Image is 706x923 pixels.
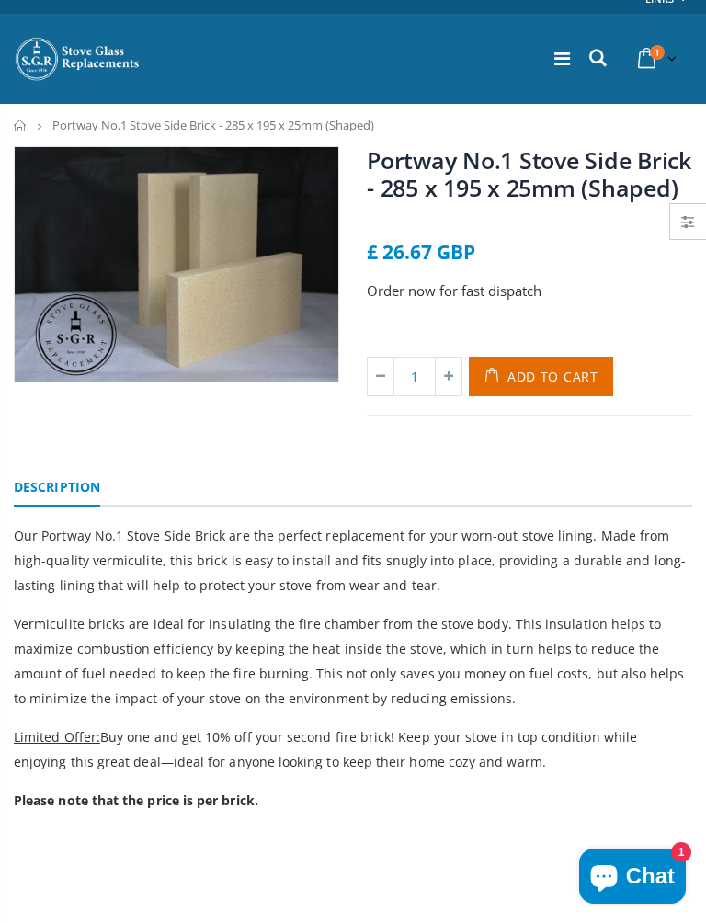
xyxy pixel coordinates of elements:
[469,357,613,396] button: Add to Cart
[554,46,570,71] a: Menu
[367,144,691,203] a: Portway No.1 Stove Side Brick - 285 x 195 x 25mm (Shaped)
[367,239,475,265] span: £ 26.67 GBP
[367,280,692,302] p: Order now for fast dispatch
[574,849,691,908] inbox-online-store-chat: Shopify online store chat
[631,40,680,76] a: 1
[14,470,100,507] a: Description
[14,611,692,711] p: Vermiculite bricks are ideal for insulating the fire chamber from the stove body. This insulation...
[14,724,692,774] p: Buy one and get 10% off your second fire brick! Keep your stove in top condition while enjoying t...
[650,45,665,60] span: 1
[14,36,142,82] img: Stove Glass Replacement
[14,523,692,598] p: Our Portway No.1 Stove Side Brick are the perfect replacement for your worn-out stove lining. Mad...
[14,792,258,809] strong: Please note that the price is per brick.
[14,120,28,131] a: Home
[507,368,598,385] span: Add to Cart
[14,728,100,746] span: Limited Offer:
[52,117,374,133] span: Portway No.1 Stove Side Brick - 285 x 195 x 25mm (Shaped)
[15,147,338,382] img: 3_fire_bricks-2-min_68c67344-b7d5-4297-8dd4-847973f30306_800x_crop_center.jpg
